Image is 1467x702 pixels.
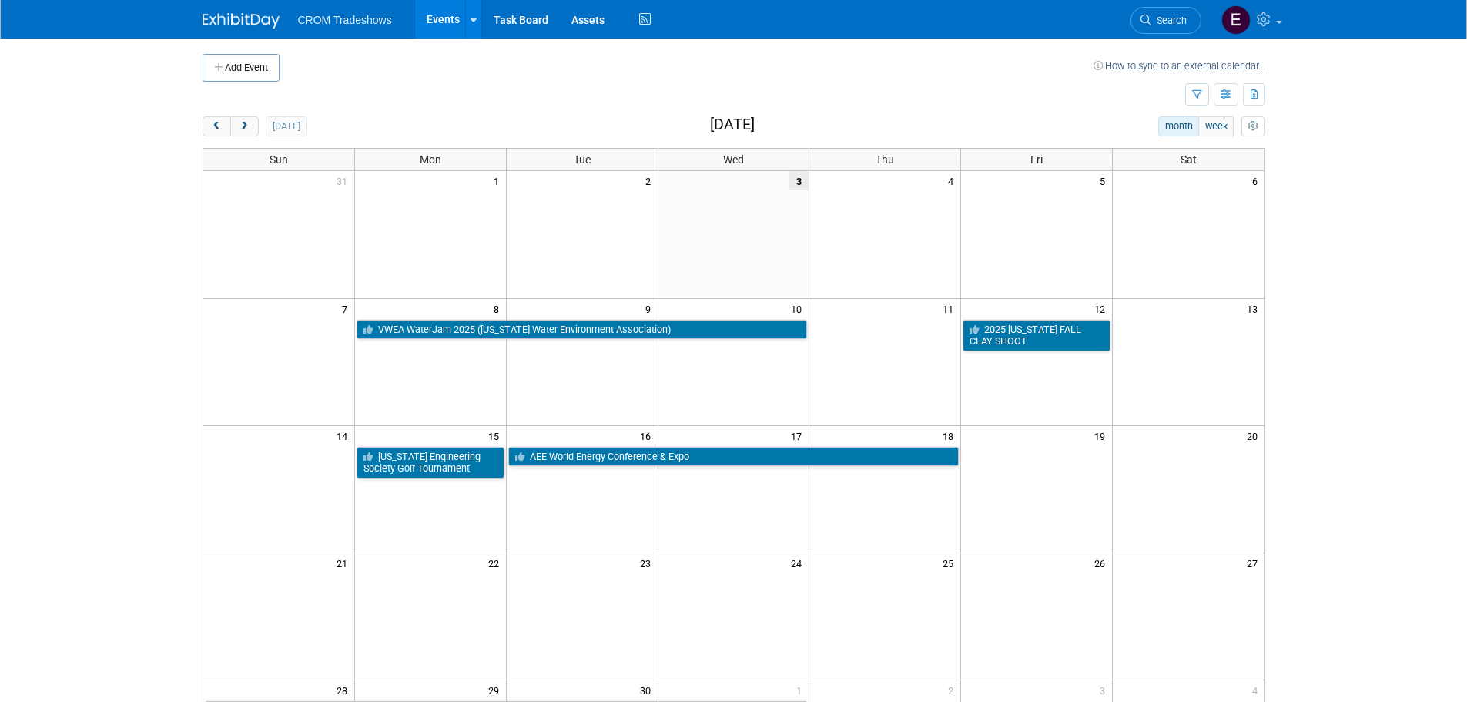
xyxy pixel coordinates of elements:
span: 20 [1245,426,1264,445]
span: 10 [789,299,809,318]
span: 5 [1098,171,1112,190]
span: 4 [946,171,960,190]
span: 16 [638,426,658,445]
span: 6 [1251,171,1264,190]
span: Mon [420,153,441,166]
span: 23 [638,553,658,573]
span: 2 [946,680,960,700]
span: Sat [1181,153,1197,166]
a: VWEA WaterJam 2025 ([US_STATE] Water Environment Association) [357,320,808,340]
span: 13 [1245,299,1264,318]
span: Wed [723,153,744,166]
span: 15 [487,426,506,445]
span: 18 [941,426,960,445]
span: 30 [638,680,658,700]
span: 12 [1093,299,1112,318]
span: 31 [335,171,354,190]
span: 1 [492,171,506,190]
span: 8 [492,299,506,318]
a: AEE World Energy Conference & Expo [508,447,960,467]
span: 21 [335,553,354,573]
span: 14 [335,426,354,445]
span: 19 [1093,426,1112,445]
span: CROM Tradeshows [298,14,392,26]
button: week [1198,116,1234,136]
span: 3 [789,171,809,190]
i: Personalize Calendar [1248,122,1258,132]
span: 11 [941,299,960,318]
button: [DATE] [266,116,306,136]
span: Fri [1030,153,1043,166]
button: next [230,116,259,136]
span: Tue [574,153,591,166]
span: 17 [789,426,809,445]
span: 7 [340,299,354,318]
span: Search [1151,15,1187,26]
button: prev [203,116,231,136]
span: 29 [487,680,506,700]
img: Eden Burleigh [1221,5,1251,35]
span: 27 [1245,553,1264,573]
a: How to sync to an external calendar... [1094,60,1265,72]
span: 24 [789,553,809,573]
span: 2 [644,171,658,190]
a: Search [1130,7,1201,34]
span: 28 [335,680,354,700]
img: ExhibitDay [203,13,280,29]
button: myCustomButton [1241,116,1264,136]
span: 26 [1093,553,1112,573]
span: 25 [941,553,960,573]
h2: [DATE] [710,116,755,133]
span: 22 [487,553,506,573]
span: 3 [1098,680,1112,700]
span: 4 [1251,680,1264,700]
button: month [1158,116,1199,136]
span: 1 [795,680,809,700]
span: Sun [270,153,288,166]
span: 9 [644,299,658,318]
button: Add Event [203,54,280,82]
span: Thu [876,153,894,166]
a: 2025 [US_STATE] FALL CLAY SHOOT [963,320,1110,351]
a: [US_STATE] Engineering Society Golf Tournament [357,447,504,479]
